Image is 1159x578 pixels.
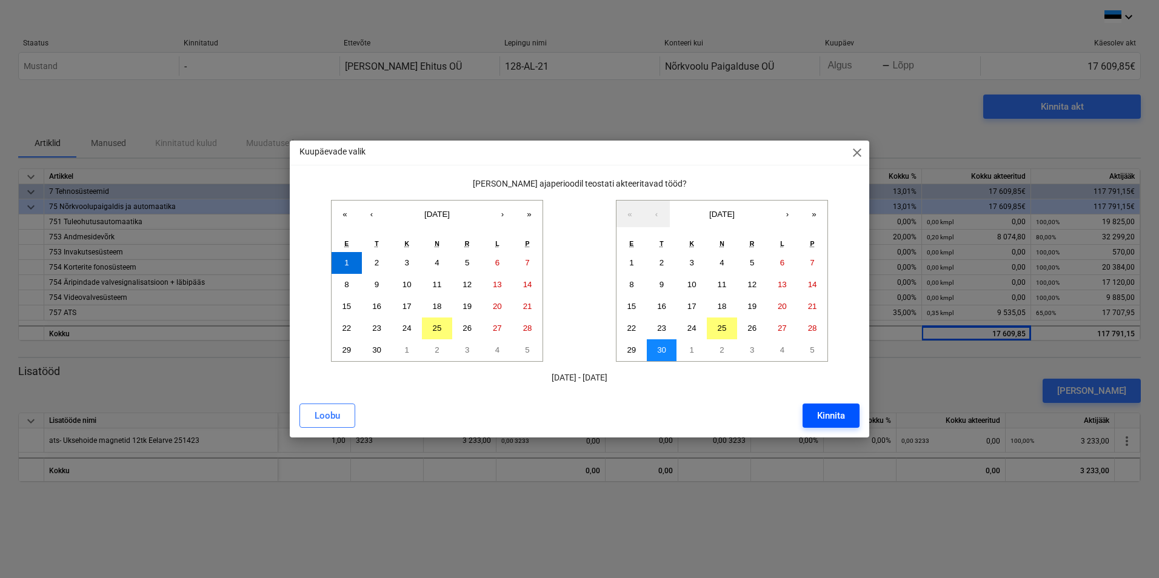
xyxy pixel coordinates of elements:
[372,302,381,311] abbr: 16. september 2025
[385,201,489,227] button: [DATE]
[422,317,452,339] button: 25. september 2025
[657,324,666,333] abbr: 23. september 2025
[405,258,409,267] abbr: 3. september 2025
[405,345,409,354] abbr: 1. oktoober 2025
[778,324,787,333] abbr: 27. september 2025
[526,240,530,247] abbr: pühapäev
[707,339,737,361] button: 2. oktoober 2025
[660,258,664,267] abbr: 2. september 2025
[803,404,860,428] button: Kinnita
[483,296,513,317] button: 20. september 2025
[737,252,767,274] button: 5. september 2025
[627,345,636,354] abbr: 29. september 2025
[616,201,643,227] button: «
[780,240,784,247] abbr: laupäev
[452,339,483,361] button: 3. oktoober 2025
[463,324,472,333] abbr: 26. september 2025
[718,280,727,289] abbr: 11. september 2025
[392,339,422,361] button: 1. oktoober 2025
[299,404,355,428] button: Loobu
[801,201,827,227] button: »
[362,274,392,296] button: 9. september 2025
[689,240,694,247] abbr: kolmapäev
[767,274,798,296] button: 13. september 2025
[627,302,636,311] abbr: 15. september 2025
[767,252,798,274] button: 6. september 2025
[424,210,450,219] span: [DATE]
[767,296,798,317] button: 20. september 2025
[392,296,422,317] button: 17. september 2025
[643,201,670,227] button: ‹
[375,280,379,289] abbr: 9. september 2025
[495,345,499,354] abbr: 4. oktoober 2025
[808,302,817,311] abbr: 21. september 2025
[810,258,814,267] abbr: 7. september 2025
[375,240,378,247] abbr: teisipäev
[375,258,379,267] abbr: 2. september 2025
[358,201,385,227] button: ‹
[435,345,439,354] abbr: 2. oktoober 2025
[690,345,694,354] abbr: 1. oktoober 2025
[747,324,757,333] abbr: 26. september 2025
[747,280,757,289] abbr: 12. september 2025
[525,258,529,267] abbr: 7. september 2025
[402,302,412,311] abbr: 17. september 2025
[707,274,737,296] button: 11. september 2025
[422,274,452,296] button: 11. september 2025
[737,317,767,339] button: 26. september 2025
[676,296,707,317] button: 17. september 2025
[452,274,483,296] button: 12. september 2025
[332,317,362,339] button: 22. september 2025
[523,324,532,333] abbr: 28. september 2025
[750,240,755,247] abbr: reede
[433,324,442,333] abbr: 25. september 2025
[750,258,754,267] abbr: 5. september 2025
[483,317,513,339] button: 27. september 2025
[767,317,798,339] button: 27. september 2025
[850,145,864,160] span: close
[747,302,757,311] abbr: 19. september 2025
[332,252,362,274] button: 1. september 2025
[392,317,422,339] button: 24. september 2025
[523,302,532,311] abbr: 21. september 2025
[676,339,707,361] button: 1. oktoober 2025
[493,302,502,311] abbr: 20. september 2025
[332,274,362,296] button: 8. september 2025
[647,317,677,339] button: 23. september 2025
[797,339,827,361] button: 5. oktoober 2025
[767,339,798,361] button: 4. oktoober 2025
[342,345,351,354] abbr: 29. september 2025
[402,324,412,333] abbr: 24. september 2025
[299,371,860,384] p: [DATE] - [DATE]
[676,252,707,274] button: 3. september 2025
[737,274,767,296] button: 12. september 2025
[616,296,647,317] button: 15. september 2025
[315,408,340,424] div: Loobu
[392,274,422,296] button: 10. september 2025
[463,302,472,311] abbr: 19. september 2025
[332,296,362,317] button: 15. september 2025
[483,252,513,274] button: 6. september 2025
[629,240,633,247] abbr: esmaspäev
[707,252,737,274] button: 4. september 2025
[778,280,787,289] abbr: 13. september 2025
[344,240,349,247] abbr: esmaspäev
[342,324,351,333] abbr: 22. september 2025
[797,274,827,296] button: 14. september 2025
[660,280,664,289] abbr: 9. september 2025
[687,302,696,311] abbr: 17. september 2025
[687,324,696,333] abbr: 24. september 2025
[660,240,663,247] abbr: teisipäev
[676,274,707,296] button: 10. september 2025
[627,324,636,333] abbr: 22. september 2025
[690,258,694,267] abbr: 3. september 2025
[750,345,754,354] abbr: 3. oktoober 2025
[523,280,532,289] abbr: 14. september 2025
[647,252,677,274] button: 2. september 2025
[483,274,513,296] button: 13. september 2025
[647,274,677,296] button: 9. september 2025
[332,201,358,227] button: «
[489,201,516,227] button: ›
[392,252,422,274] button: 3. september 2025
[362,339,392,361] button: 30. september 2025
